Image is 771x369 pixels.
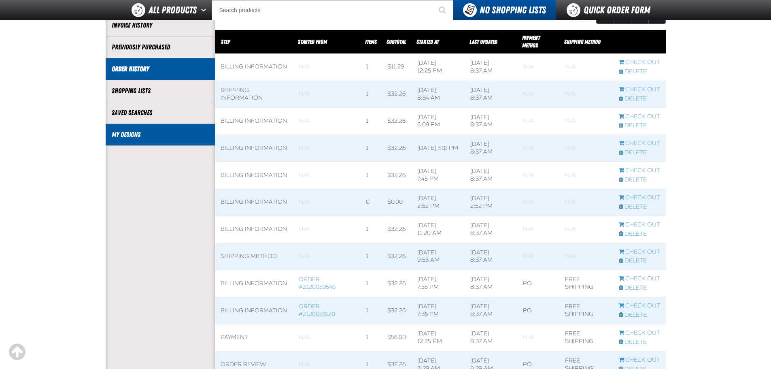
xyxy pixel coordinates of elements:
[221,253,288,260] div: Shipping Method
[469,38,497,45] a: Last Updated
[382,135,412,162] td: $32.26
[360,297,382,324] td: 1
[465,297,518,324] td: [DATE] 8:37 AM
[221,87,288,102] div: Shipping Information
[382,216,412,243] td: $32.26
[382,324,412,351] td: $56.00
[613,30,666,54] th: Row actions
[559,243,613,270] td: Blank
[517,162,559,189] td: Blank
[221,117,288,125] div: Billing Information
[360,81,382,108] td: 1
[382,81,412,108] td: $32.26
[299,303,335,318] a: Order #Z120059120
[112,43,209,52] a: Previously Purchased
[416,38,439,45] a: Started At
[360,108,382,135] td: 1
[412,135,465,162] td: [DATE] 7:01 PM
[221,38,230,45] span: Step
[221,226,288,233] div: Billing Information
[517,54,559,81] td: Blank
[293,54,360,81] td: Blank
[619,257,660,265] a: Delete checkout started from
[465,162,518,189] td: [DATE] 8:37 AM
[619,248,660,256] a: Continue checkout started from
[619,339,660,346] a: Delete checkout started from
[465,243,518,270] td: [DATE] 8:37 AM
[619,140,660,147] a: Continue checkout started from
[465,81,518,108] td: [DATE] 8:37 AM
[112,130,209,139] a: My Designs
[293,81,360,108] td: Blank
[465,135,518,162] td: [DATE] 8:37 AM
[360,135,382,162] td: 1
[221,145,288,152] div: Billing Information
[387,38,406,45] a: Subtotal
[360,162,382,189] td: 1
[221,334,288,341] div: Payment
[559,270,613,297] td: Free Shipping
[365,38,377,45] span: Items
[559,216,613,243] td: Blank
[465,270,518,297] td: [DATE] 8:37 AM
[522,34,540,49] a: Payment Method
[619,329,660,337] a: Continue checkout started from
[221,172,288,179] div: Billing Information
[559,108,613,135] td: Blank
[221,63,288,71] div: Billing Information
[221,198,288,206] div: Billing Information
[112,108,209,117] a: Saved Searches
[619,86,660,94] a: Continue checkout started from
[112,21,209,30] a: Invoice History
[293,243,360,270] td: Blank
[149,3,197,17] span: All Products
[382,270,412,297] td: $32.26
[382,243,412,270] td: $32.26
[412,297,465,324] td: [DATE] 7:36 PM
[517,216,559,243] td: Blank
[360,216,382,243] td: 1
[619,284,660,292] a: Delete checkout started from Z120059546
[559,54,613,81] td: Blank
[465,108,518,135] td: [DATE] 8:37 AM
[412,243,465,270] td: [DATE] 9:53 AM
[412,54,465,81] td: [DATE] 12:25 PM
[293,135,360,162] td: Blank
[619,356,660,364] a: Continue checkout started from
[412,216,465,243] td: [DATE] 11:20 AM
[8,343,26,361] div: Scroll to the top
[619,221,660,229] a: Continue checkout started from
[293,108,360,135] td: Blank
[299,276,336,290] a: Order #Z120059546
[412,189,465,216] td: [DATE] 2:52 PM
[382,108,412,135] td: $32.26
[619,194,660,202] a: Continue checkout started from
[412,81,465,108] td: [DATE] 8:54 AM
[517,135,559,162] td: Blank
[412,324,465,351] td: [DATE] 12:25 PM
[112,64,209,74] a: Order History
[564,38,601,45] span: Shipping Method
[480,4,546,16] span: No Shopping Lists
[517,270,559,297] td: P.O.
[619,95,660,103] a: Delete checkout started from
[619,167,660,175] a: Continue checkout started from
[619,176,660,184] a: Delete checkout started from
[412,108,465,135] td: [DATE] 6:09 PM
[360,324,382,351] td: 1
[559,81,613,108] td: Blank
[619,113,660,121] a: Continue checkout started from
[360,243,382,270] td: 1
[221,307,288,315] div: Billing Information
[293,189,360,216] td: Blank
[293,324,360,351] td: Blank
[619,68,660,76] a: Delete checkout started from
[293,216,360,243] td: Blank
[517,243,559,270] td: Blank
[112,86,209,96] a: Shopping Lists
[293,162,360,189] td: Blank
